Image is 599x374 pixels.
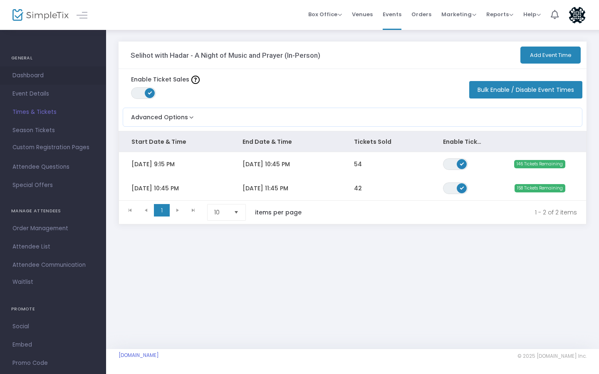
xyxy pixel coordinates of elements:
span: Season Tickets [12,125,94,136]
span: 146 Tickets Remaining [514,160,565,168]
span: Social [12,321,94,332]
span: ON [460,185,464,189]
span: Help [523,10,541,18]
button: Select [230,204,242,220]
span: ON [148,91,152,95]
a: [DOMAIN_NAME] [119,352,159,359]
span: ON [460,161,464,165]
span: Orders [411,4,431,25]
span: Reports [486,10,513,18]
img: question-mark [191,76,200,84]
span: [DATE] 11:45 PM [243,184,288,192]
span: Marketing [441,10,476,18]
span: Dashboard [12,70,94,81]
span: Box Office [308,10,342,18]
span: Attendee List [12,241,94,252]
label: items per page [255,208,302,217]
span: [DATE] 10:45 PM [131,184,179,192]
span: © 2025 [DOMAIN_NAME] Inc. [517,353,587,359]
span: Embed [12,340,94,350]
span: 42 [354,184,362,192]
h4: GENERAL [11,50,95,66]
span: [DATE] 10:45 PM [243,160,290,168]
span: Waitlist [12,278,33,286]
h4: MANAGE ATTENDEES [11,203,95,219]
span: [DATE] 9:15 PM [131,160,175,168]
span: Attendee Communication [12,260,94,271]
span: Venues [352,4,373,25]
th: Start Date & Time [119,131,230,152]
span: Special Offers [12,180,94,191]
span: 54 [354,160,362,168]
span: Event Details [12,89,94,99]
span: Times & Tickets [12,107,94,118]
th: Enable Ticket Sales [431,131,497,152]
button: Bulk Enable / Disable Event Times [469,81,582,98]
span: Attendee Questions [12,162,94,172]
span: Order Management [12,223,94,234]
span: 10 [214,208,227,217]
span: Custom Registration Pages [12,143,89,152]
div: Data table [119,131,586,200]
th: End Date & Time [230,131,341,152]
span: 158 Tickets Remaining [515,184,565,192]
button: Add Event Time [520,47,581,64]
th: Tickets Sold [342,131,431,152]
h4: PROMOTE [11,301,95,317]
kendo-pager-info: 1 - 2 of 2 items [319,204,577,221]
button: Advanced Options [123,108,196,122]
span: Promo Code [12,358,94,369]
span: Events [383,4,401,25]
h3: Selihot with Hadar - A Night of Music and Prayer (In-Person) [131,51,320,59]
label: Enable Ticket Sales [131,75,200,84]
span: Page 1 [154,204,170,217]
